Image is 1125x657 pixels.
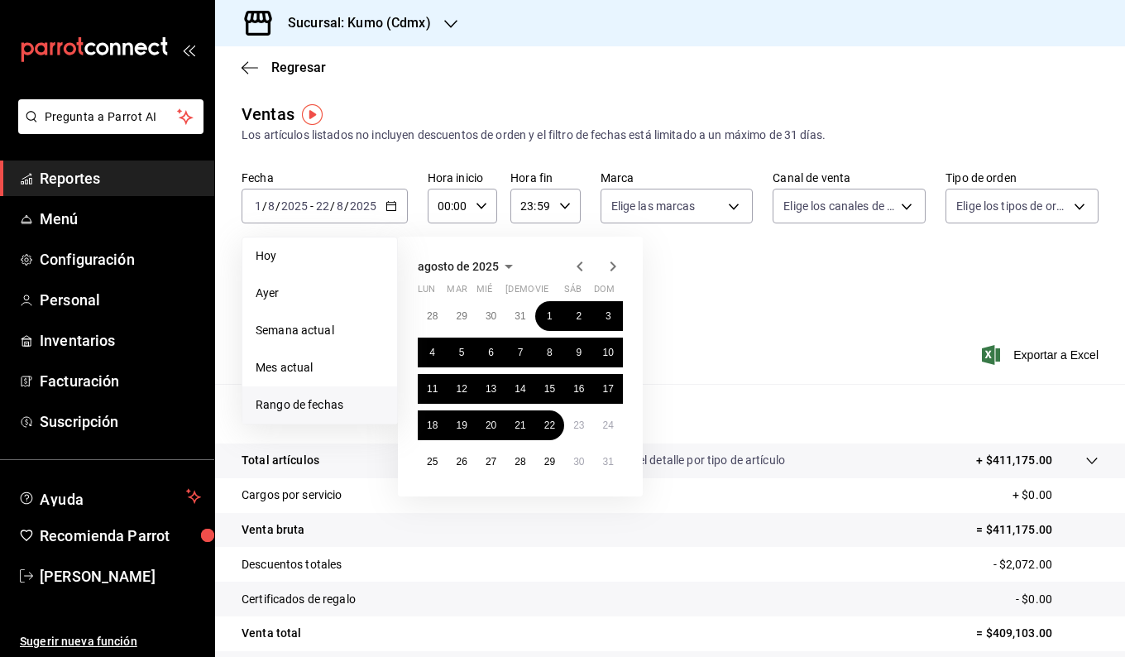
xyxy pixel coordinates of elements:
abbr: 2 de agosto de 2025 [576,310,582,322]
abbr: 10 de agosto de 2025 [603,347,614,358]
abbr: 28 de agosto de 2025 [515,456,525,468]
span: Exportar a Excel [985,345,1099,365]
span: [PERSON_NAME] [40,565,201,587]
button: 3 de agosto de 2025 [594,301,623,331]
button: 28 de agosto de 2025 [505,447,534,477]
button: 19 de agosto de 2025 [447,410,476,440]
a: Pregunta a Parrot AI [12,120,203,137]
button: 1 de agosto de 2025 [535,301,564,331]
button: 25 de agosto de 2025 [418,447,447,477]
p: = $411,175.00 [976,521,1099,539]
button: 29 de agosto de 2025 [535,447,564,477]
abbr: miércoles [476,284,492,301]
button: 21 de agosto de 2025 [505,410,534,440]
abbr: 24 de agosto de 2025 [603,420,614,431]
span: Semana actual [256,322,384,339]
abbr: 3 de agosto de 2025 [606,310,611,322]
span: Pregunta a Parrot AI [45,108,178,126]
span: Menú [40,208,201,230]
span: Elige las marcas [611,198,696,214]
label: Hora inicio [428,172,497,184]
abbr: viernes [535,284,548,301]
button: 13 de agosto de 2025 [476,374,505,404]
span: Sugerir nueva función [20,633,201,650]
input: ---- [280,199,309,213]
button: 6 de agosto de 2025 [476,338,505,367]
button: Pregunta a Parrot AI [18,99,203,134]
span: Ayer [256,285,384,302]
span: / [262,199,267,213]
button: 16 de agosto de 2025 [564,374,593,404]
span: Elige los tipos de orden [956,198,1068,214]
span: Suscripción [40,410,201,433]
p: + $411,175.00 [976,452,1052,469]
span: Rango de fechas [256,396,384,414]
span: - [310,199,314,213]
abbr: 23 de agosto de 2025 [573,420,584,431]
abbr: lunes [418,284,435,301]
p: Venta bruta [242,521,304,539]
span: Facturación [40,370,201,392]
abbr: 6 de agosto de 2025 [488,347,494,358]
abbr: 15 de agosto de 2025 [544,383,555,395]
button: 5 de agosto de 2025 [447,338,476,367]
span: Hoy [256,247,384,265]
span: agosto de 2025 [418,260,499,273]
button: 31 de julio de 2025 [505,301,534,331]
p: - $2,072.00 [993,556,1099,573]
label: Canal de venta [773,172,926,184]
button: 20 de agosto de 2025 [476,410,505,440]
input: ---- [349,199,377,213]
button: 10 de agosto de 2025 [594,338,623,367]
img: Tooltip marker [302,104,323,125]
button: 9 de agosto de 2025 [564,338,593,367]
span: Recomienda Parrot [40,525,201,547]
label: Fecha [242,172,408,184]
abbr: 13 de agosto de 2025 [486,383,496,395]
span: / [344,199,349,213]
abbr: jueves [505,284,603,301]
input: -- [315,199,330,213]
label: Hora fin [510,172,580,184]
abbr: 30 de julio de 2025 [486,310,496,322]
abbr: 4 de agosto de 2025 [429,347,435,358]
input: -- [254,199,262,213]
abbr: 7 de agosto de 2025 [518,347,524,358]
span: Elige los canales de venta [783,198,895,214]
abbr: sábado [564,284,582,301]
abbr: 11 de agosto de 2025 [427,383,438,395]
button: 8 de agosto de 2025 [535,338,564,367]
span: Ayuda [40,487,180,506]
span: Mes actual [256,359,384,376]
button: 18 de agosto de 2025 [418,410,447,440]
abbr: 14 de agosto de 2025 [515,383,525,395]
button: 31 de agosto de 2025 [594,447,623,477]
input: -- [267,199,275,213]
button: 22 de agosto de 2025 [535,410,564,440]
p: Descuentos totales [242,556,342,573]
span: Personal [40,289,201,311]
span: / [330,199,335,213]
button: 23 de agosto de 2025 [564,410,593,440]
span: Reportes [40,167,201,189]
abbr: 12 de agosto de 2025 [456,383,467,395]
label: Tipo de orden [945,172,1099,184]
abbr: domingo [594,284,615,301]
abbr: 31 de julio de 2025 [515,310,525,322]
button: open_drawer_menu [182,43,195,56]
p: Certificados de regalo [242,591,356,608]
abbr: 9 de agosto de 2025 [576,347,582,358]
abbr: 17 de agosto de 2025 [603,383,614,395]
button: agosto de 2025 [418,257,519,276]
button: 11 de agosto de 2025 [418,374,447,404]
button: 30 de agosto de 2025 [564,447,593,477]
abbr: 28 de julio de 2025 [427,310,438,322]
button: 24 de agosto de 2025 [594,410,623,440]
abbr: 8 de agosto de 2025 [547,347,553,358]
button: 17 de agosto de 2025 [594,374,623,404]
input: -- [336,199,344,213]
button: 7 de agosto de 2025 [505,338,534,367]
abbr: 5 de agosto de 2025 [459,347,465,358]
button: 15 de agosto de 2025 [535,374,564,404]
